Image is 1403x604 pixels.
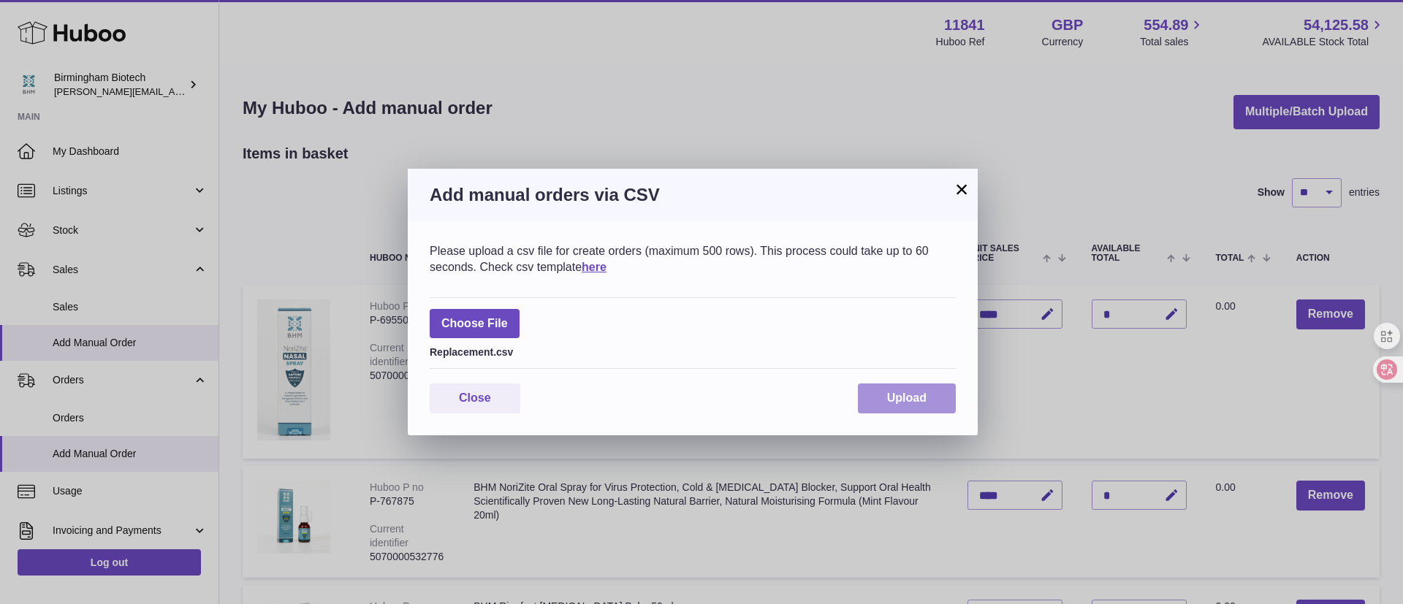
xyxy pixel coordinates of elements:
[858,383,956,413] button: Upload
[887,391,927,404] span: Upload
[430,383,520,413] button: Close
[582,261,607,273] a: here
[430,243,956,275] div: Please upload a csv file for create orders (maximum 500 rows). This process could take up to 60 s...
[430,342,956,359] div: Replacement.csv
[430,183,956,207] h3: Add manual orders via CSV
[459,391,491,404] span: Close
[953,180,970,198] button: ×
[430,309,520,339] span: Choose File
